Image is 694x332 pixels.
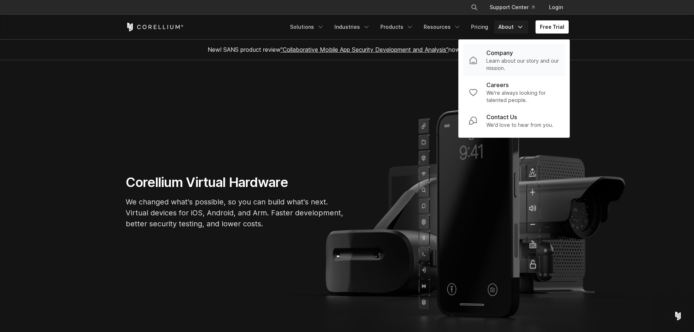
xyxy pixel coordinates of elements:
[669,307,687,325] iframe: Intercom live chat
[126,23,184,31] a: Corellium Home
[126,196,344,229] p: We changed what's possible, so you can build what's next. Virtual devices for iOS, Android, and A...
[463,44,565,76] a: Company Learn about our story and our mission.
[486,89,559,104] p: We're always looking for talented people.
[494,20,528,34] a: About
[286,20,329,34] a: Solutions
[467,20,493,34] a: Pricing
[419,20,465,34] a: Resources
[486,48,513,57] p: Company
[330,20,375,34] a: Industries
[536,20,569,34] a: Free Trial
[486,113,517,121] p: Contact Us
[376,20,418,34] a: Products
[286,20,569,34] div: Navigation Menu
[543,1,569,14] a: Login
[486,57,559,72] p: Learn about our story and our mission.
[463,108,565,133] a: Contact Us We’d love to hear from you.
[486,81,509,89] p: Careers
[463,76,565,108] a: Careers We're always looking for talented people.
[468,1,481,14] button: Search
[281,46,448,53] a: "Collaborative Mobile App Security Development and Analysis"
[484,1,540,14] a: Support Center
[126,174,344,191] h1: Corellium Virtual Hardware
[208,46,487,53] span: New! SANS product review now available.
[486,121,553,129] p: We’d love to hear from you.
[462,1,569,14] div: Navigation Menu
